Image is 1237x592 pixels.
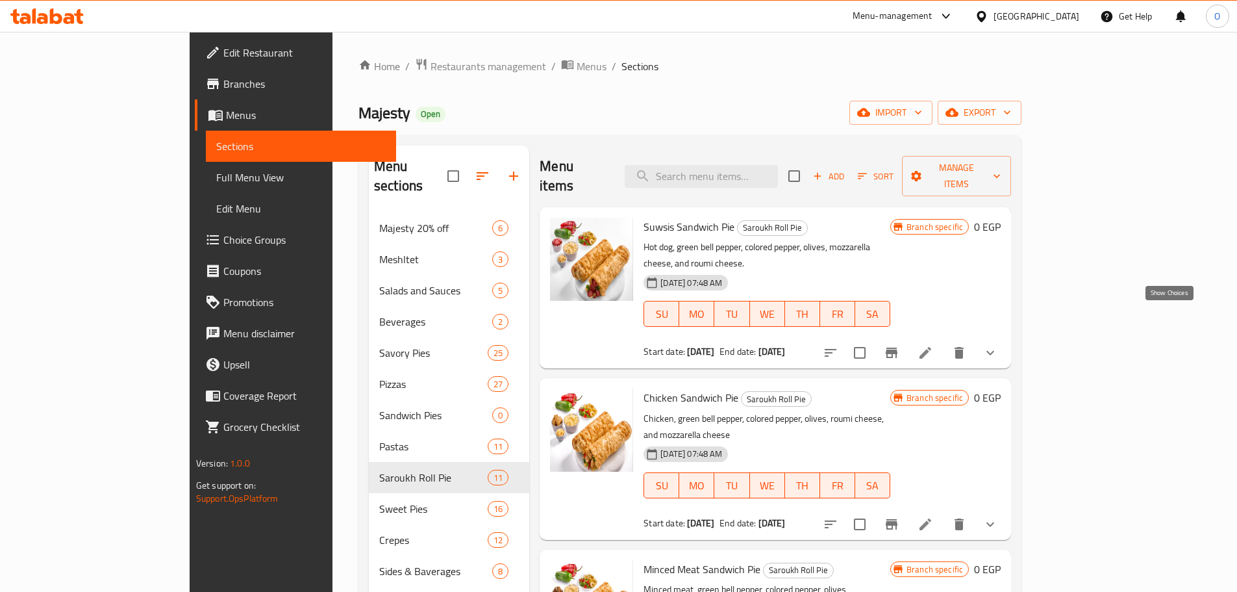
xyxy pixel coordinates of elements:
[493,222,508,235] span: 6
[974,560,1001,578] h6: 0 EGP
[815,509,846,540] button: sort-choices
[223,232,386,248] span: Choice Groups
[655,448,727,460] span: [DATE] 07:48 AM
[860,105,922,121] span: import
[687,343,714,360] b: [DATE]
[195,224,396,255] a: Choice Groups
[714,472,749,498] button: TU
[195,287,396,318] a: Promotions
[196,455,228,472] span: Version:
[643,239,890,272] p: Hot dog, green bell pepper, colored pepper, olives, mozzarella cheese, and roumi cheese.
[975,337,1006,368] button: show more
[416,107,445,122] div: Open
[825,476,850,495] span: FR
[808,166,849,187] button: Add
[943,509,975,540] button: delete
[763,563,834,578] div: Saroukh Roll Pie
[195,349,396,380] a: Upsell
[750,301,785,327] button: WE
[649,476,674,495] span: SU
[223,419,386,435] span: Grocery Checklist
[195,380,396,411] a: Coverage Report
[846,511,873,538] span: Select to update
[488,345,508,361] div: items
[379,532,488,548] span: Crepes
[625,165,778,188] input: search
[195,37,396,68] a: Edit Restaurant
[379,407,492,423] span: Sandwich Pies
[369,431,529,462] div: Pastas11
[216,138,386,154] span: Sections
[993,9,1079,23] div: [GEOGRAPHIC_DATA]
[764,563,833,578] span: Saroukh Roll Pie
[223,45,386,60] span: Edit Restaurant
[216,170,386,185] span: Full Menu View
[369,244,529,275] div: Meshltet3
[493,565,508,578] span: 8
[440,162,467,190] span: Select all sections
[405,58,410,74] li: /
[431,58,546,74] span: Restaurants management
[860,476,885,495] span: SA
[849,101,932,125] button: import
[550,389,633,472] img: Chicken Sandwich Pie
[379,251,492,267] span: Meshltet
[492,251,508,267] div: items
[621,58,658,74] span: Sections
[498,161,529,192] button: Add section
[369,368,529,400] div: Pizzas27
[684,476,709,495] span: MO
[643,515,685,532] span: Start date:
[655,277,727,289] span: [DATE] 07:48 AM
[876,509,907,540] button: Branch-specific-item
[855,472,890,498] button: SA
[206,193,396,224] a: Edit Menu
[855,166,897,187] button: Sort
[379,376,488,392] div: Pizzas
[206,131,396,162] a: Sections
[948,105,1011,121] span: export
[679,301,714,327] button: MO
[785,472,820,498] button: TH
[379,439,488,454] div: Pastas
[488,376,508,392] div: items
[781,162,808,190] span: Select section
[918,517,933,532] a: Edit menu item
[379,470,488,485] span: Saroukh Roll Pie
[379,563,492,579] div: Sides & Baverages
[643,301,679,327] button: SU
[415,58,546,75] a: Restaurants management
[938,101,1021,125] button: export
[808,166,849,187] span: Add item
[488,503,508,515] span: 16
[206,162,396,193] a: Full Menu View
[876,337,907,368] button: Branch-specific-item
[223,326,386,341] span: Menu disclaimer
[551,58,556,74] li: /
[846,339,873,367] span: Select to update
[738,220,807,235] span: Saroukh Roll Pie
[369,400,529,431] div: Sandwich Pies0
[714,301,749,327] button: TU
[719,476,744,495] span: TU
[488,472,508,484] span: 11
[790,305,815,324] span: TH
[223,294,386,310] span: Promotions
[758,515,786,532] b: [DATE]
[811,169,846,184] span: Add
[196,490,279,507] a: Support.OpsPlatform
[493,409,508,422] span: 0
[195,411,396,443] a: Grocery Checklist
[369,556,529,587] div: Sides & Baverages8
[815,337,846,368] button: sort-choices
[467,161,498,192] span: Sort sections
[858,169,893,184] span: Sort
[901,392,968,404] span: Branch specific
[223,263,386,279] span: Coupons
[195,68,396,99] a: Branches
[975,509,1006,540] button: show more
[379,314,492,329] span: Beverages
[216,201,386,216] span: Edit Menu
